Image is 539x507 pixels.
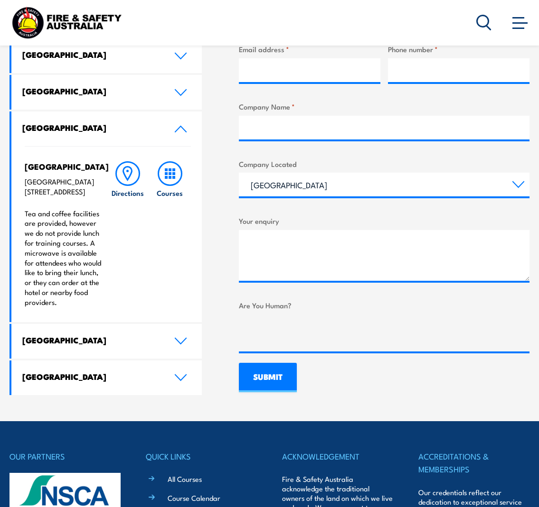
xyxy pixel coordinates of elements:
[25,177,102,197] p: [GEOGRAPHIC_DATA] [STREET_ADDRESS]
[239,158,530,169] label: Company Located
[11,75,202,110] a: [GEOGRAPHIC_DATA]
[112,188,144,198] h6: Directions
[146,450,257,463] h4: QUICK LINKS
[22,371,160,382] h4: [GEOGRAPHIC_DATA]
[168,493,220,503] a: Course Calendar
[239,215,530,226] label: Your enquiry
[157,188,183,198] h6: Courses
[239,363,297,392] input: SUBMIT
[418,450,530,476] h4: ACCREDITATIONS & MEMBERSHIPS
[239,314,383,351] iframe: reCAPTCHA
[11,360,202,395] a: [GEOGRAPHIC_DATA]
[22,335,160,345] h4: [GEOGRAPHIC_DATA]
[11,38,202,73] a: [GEOGRAPHIC_DATA]
[22,49,160,60] h4: [GEOGRAPHIC_DATA]
[239,44,380,55] label: Email address
[282,450,393,463] h4: ACKNOWLEDGEMENT
[239,300,530,311] label: Are You Human?
[11,111,202,146] a: [GEOGRAPHIC_DATA]
[25,209,102,307] p: Tea and coffee facilities are provided, however we do not provide lunch for training courses. A m...
[388,44,530,55] label: Phone number
[168,474,202,484] a: All Courses
[22,122,160,133] h4: [GEOGRAPHIC_DATA]
[22,86,160,96] h4: [GEOGRAPHIC_DATA]
[149,161,191,307] a: Courses
[9,450,121,463] h4: OUR PARTNERS
[106,161,149,307] a: Directions
[11,324,202,359] a: [GEOGRAPHIC_DATA]
[239,101,530,112] label: Company Name
[25,161,102,172] h4: [GEOGRAPHIC_DATA]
